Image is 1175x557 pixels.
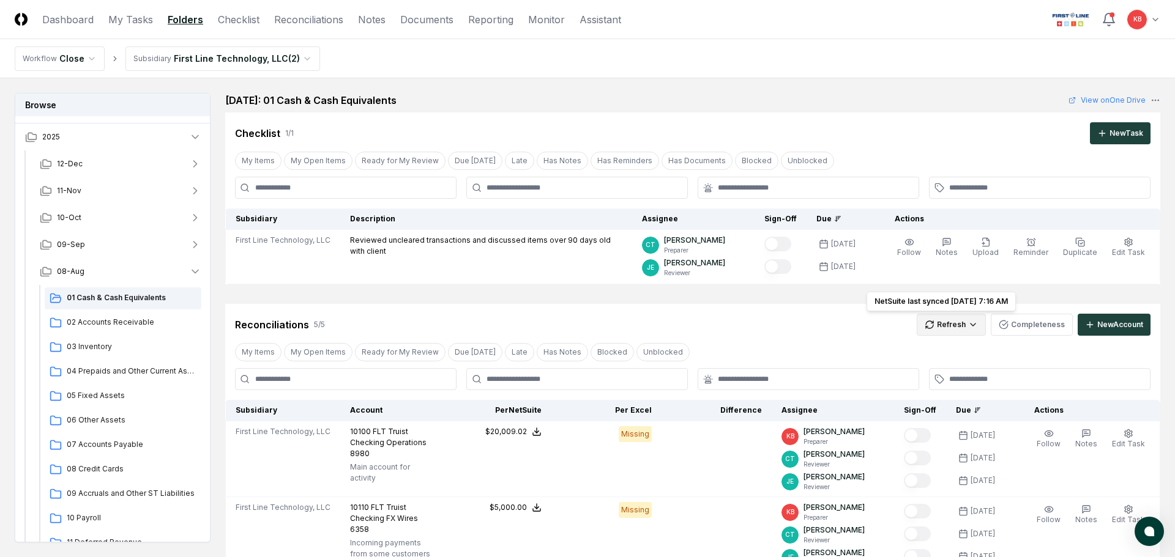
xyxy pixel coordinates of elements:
[971,506,995,517] div: [DATE]
[226,400,341,421] th: Subsidiary
[1061,235,1100,260] button: Duplicate
[867,292,1016,311] div: NetSuite last synced [DATE] 7:16 AM
[904,451,931,465] button: Mark complete
[904,428,931,443] button: Mark complete
[664,268,725,278] p: Reviewer
[505,152,534,170] button: Late
[786,432,794,441] span: KB
[42,12,94,27] a: Dashboard
[15,46,320,71] nav: breadcrumb
[45,361,201,383] a: 04 Prepaids and Other Current Assets
[804,525,865,536] p: [PERSON_NAME]
[485,426,542,437] button: $20,009.02
[804,471,865,482] p: [PERSON_NAME]
[772,400,894,421] th: Assignee
[218,12,259,27] a: Checklist
[1073,426,1100,452] button: Notes
[284,343,352,361] button: My Open Items
[57,266,84,277] span: 08-Aug
[355,343,446,361] button: Ready for My Review
[42,131,60,142] span: 2025
[933,235,960,260] button: Notes
[1135,517,1164,546] button: atlas-launcher
[897,248,921,257] span: Follow
[168,12,203,27] a: Folders
[1090,122,1151,144] button: NewTask
[505,343,534,361] button: Late
[67,292,196,303] span: 01 Cash & Cash Equivalents
[30,177,211,204] button: 11-Nov
[448,343,502,361] button: Due Today
[358,12,386,27] a: Notes
[45,532,201,554] a: 11 Deferred Revenue
[235,343,282,361] button: My Items
[971,475,995,486] div: [DATE]
[1050,10,1092,29] img: First Line Technology logo
[917,314,986,336] button: Refresh
[45,483,201,505] a: 09 Accruals and Other ST Liabilities
[350,235,622,257] p: Reviewed uncleared transactions and discussed items over 90 days old with client
[528,12,565,27] a: Monitor
[1126,9,1148,31] button: KB
[804,426,865,437] p: [PERSON_NAME]
[1133,15,1141,24] span: KB
[551,400,662,421] th: Per Excel
[57,158,83,169] span: 12-Dec
[636,343,690,361] button: Unblocked
[804,536,865,545] p: Reviewer
[350,427,427,458] span: FLT Truist Checking Operations 8980
[441,400,551,421] th: Per NetSuite
[284,152,352,170] button: My Open Items
[1069,95,1146,106] a: View onOne Drive
[662,152,733,170] button: Has Documents
[894,400,946,421] th: Sign-Off
[67,341,196,352] span: 03 Inventory
[1034,502,1063,528] button: Follow
[1078,314,1151,336] button: NewAccount
[904,504,931,518] button: Mark complete
[108,12,153,27] a: My Tasks
[664,235,725,246] p: [PERSON_NAME]
[781,152,834,170] button: Unblocked
[15,94,210,116] h3: Browse
[468,12,513,27] a: Reporting
[619,502,652,518] div: Missing
[236,235,330,246] span: First Line Technology, LLC
[580,12,621,27] a: Assistant
[285,128,294,139] div: 1 / 1
[15,13,28,26] img: Logo
[1063,248,1097,257] span: Duplicate
[904,473,931,488] button: Mark complete
[785,454,795,463] span: CT
[971,430,995,441] div: [DATE]
[591,152,659,170] button: Has Reminders
[133,53,171,64] div: Subsidiary
[448,152,502,170] button: Due Today
[1112,515,1145,524] span: Edit Task
[350,462,431,484] p: Main account for activity
[1037,439,1061,448] span: Follow
[350,405,431,416] div: Account
[1097,319,1143,330] div: New Account
[664,246,725,255] p: Preparer
[971,452,995,463] div: [DATE]
[226,208,341,230] th: Subsidiary
[235,317,309,332] div: Reconciliations
[1110,502,1147,528] button: Edit Task
[67,439,196,450] span: 07 Accounts Payable
[57,212,81,223] span: 10-Oct
[804,437,865,446] p: Preparer
[67,537,196,548] span: 11 Deferred Revenue
[646,240,655,249] span: CT
[57,239,85,250] span: 09-Sep
[30,150,211,177] button: 12-Dec
[1024,405,1151,416] div: Actions
[45,287,201,309] a: 01 Cash & Cash Equivalents
[314,319,325,330] div: 5 / 5
[804,449,865,460] p: [PERSON_NAME]
[15,124,211,150] button: 2025
[895,235,923,260] button: Follow
[1037,515,1061,524] span: Follow
[274,12,343,27] a: Reconciliations
[816,213,865,224] div: Due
